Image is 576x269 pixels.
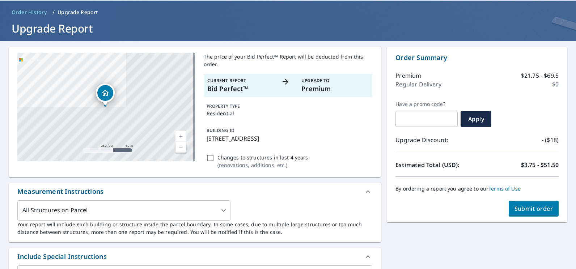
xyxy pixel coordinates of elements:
[96,84,115,106] div: Dropped pin, building 1, Residential property, 24152 Deep Branch Rd Georgetown, DE 19947
[395,101,458,107] label: Have a promo code?
[17,252,107,261] div: Include Special Instructions
[521,161,559,169] p: $3.75 - $51.50
[488,185,521,192] a: Terms of Use
[207,77,275,84] p: Current Report
[395,161,477,169] p: Estimated Total (USD):
[395,80,441,89] p: Regular Delivery
[207,127,234,133] p: BUILDING ID
[301,77,369,84] p: Upgrade To
[217,154,308,161] p: Changes to structures in last 4 years
[17,221,372,236] p: Your report will include each building or structure inside the parcel boundary. In some cases, du...
[217,161,308,169] p: ( renovations, additions, etc. )
[52,8,55,17] li: /
[175,131,186,142] a: Current Level 17, Zoom In
[9,248,381,265] div: Include Special Instructions
[9,7,567,18] nav: breadcrumb
[9,183,381,200] div: Measurement Instructions
[58,9,98,16] p: Upgrade Report
[9,7,50,18] a: Order History
[514,205,553,213] span: Submit order
[395,71,421,80] p: Premium
[207,84,275,94] p: Bid Perfect™
[207,134,370,143] p: [STREET_ADDRESS]
[395,53,559,63] p: Order Summary
[12,9,47,16] span: Order History
[461,111,491,127] button: Apply
[521,71,559,80] p: $21.75 - $69.5
[395,136,477,144] p: Upgrade Discount:
[17,200,230,221] div: All Structures on Parcel
[204,53,373,68] p: The price of your Bid Perfect™ Report will be deducted from this order.
[175,142,186,153] a: Current Level 17, Zoom Out
[395,185,559,192] p: By ordering a report you agree to our
[509,201,559,217] button: Submit order
[207,110,370,117] p: Residential
[552,80,559,89] p: $0
[9,21,567,36] h1: Upgrade Report
[466,115,486,123] span: Apply
[207,103,370,110] p: PROPERTY TYPE
[301,84,369,94] p: Premium
[17,187,103,196] div: Measurement Instructions
[542,136,559,144] p: - ($18)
